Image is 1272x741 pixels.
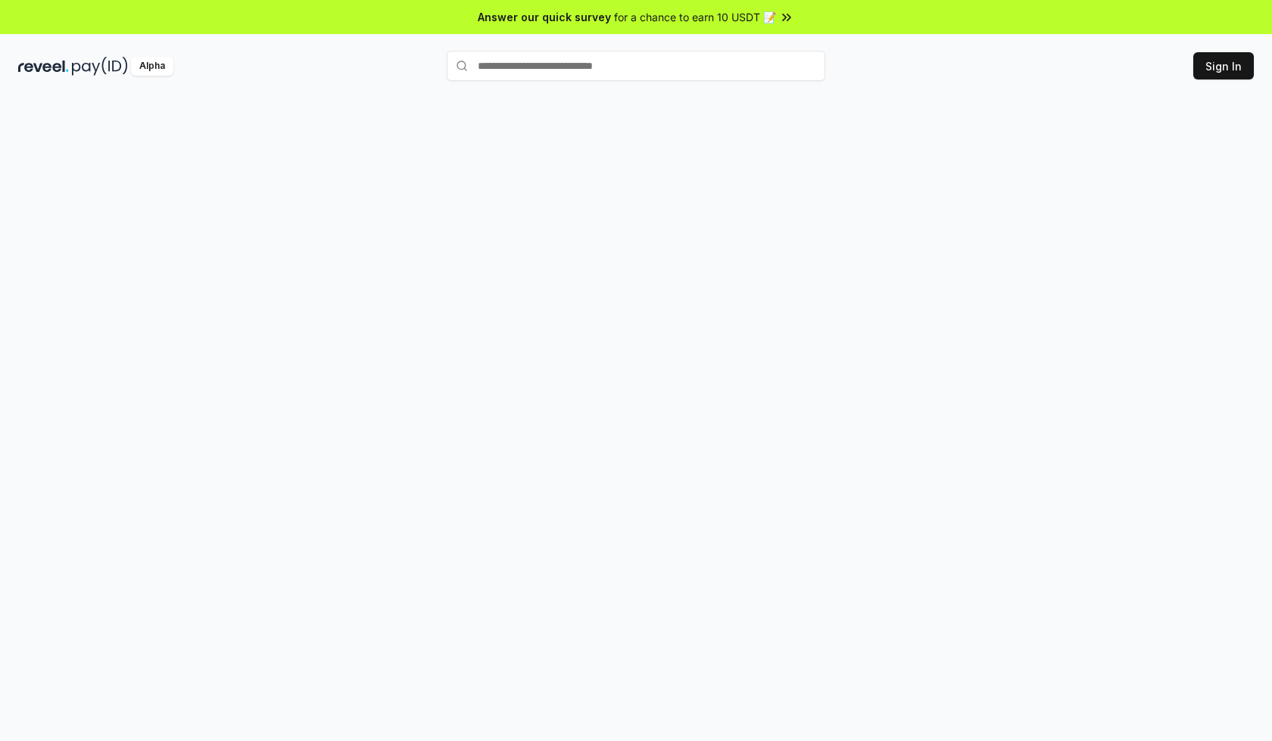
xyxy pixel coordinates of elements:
[72,57,128,76] img: pay_id
[18,57,69,76] img: reveel_dark
[131,57,173,76] div: Alpha
[614,9,776,25] span: for a chance to earn 10 USDT 📝
[478,9,611,25] span: Answer our quick survey
[1193,52,1254,79] button: Sign In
